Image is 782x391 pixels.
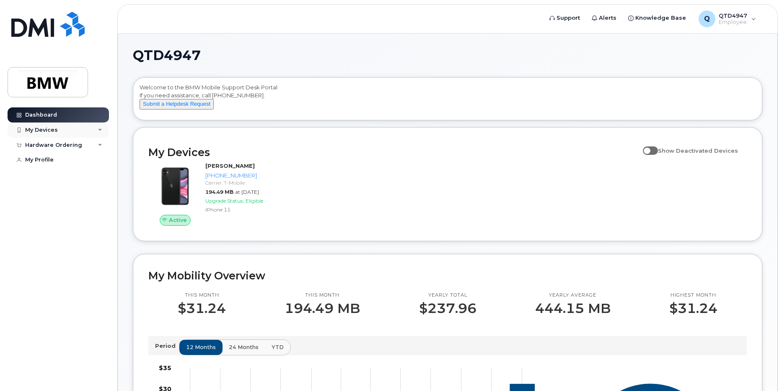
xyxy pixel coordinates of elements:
p: 444.15 MB [535,301,611,316]
h2: My Mobility Overview [148,269,747,282]
span: 194.49 MB [205,189,233,195]
img: iPhone_11.jpg [155,166,195,206]
input: Show Deactivated Devices [643,143,650,149]
span: Show Deactivated Devices [658,147,738,154]
p: Yearly total [419,292,476,299]
div: Welcome to the BMW Mobile Support Desk Portal If you need assistance, call [PHONE_NUMBER]. [140,83,756,117]
h2: My Devices [148,146,639,159]
p: Highest month [669,292,717,299]
p: 194.49 MB [285,301,360,316]
div: iPhone 11 [205,206,287,213]
button: Submit a Helpdesk Request [140,99,214,109]
p: This month [285,292,360,299]
p: This month [178,292,226,299]
span: QTD4947 [133,49,201,62]
a: Submit a Helpdesk Request [140,100,214,107]
strong: [PERSON_NAME] [205,162,255,169]
div: [PHONE_NUMBER] [205,172,287,180]
span: 24 months [229,343,259,351]
p: $31.24 [669,301,717,316]
span: at [DATE] [235,189,259,195]
iframe: Messenger Launcher [746,355,776,385]
span: Upgrade Status: [205,198,244,204]
tspan: $35 [159,364,171,372]
div: Carrier: T-Mobile [205,179,287,186]
p: $237.96 [419,301,476,316]
p: Period [155,342,179,350]
span: Active [169,216,187,224]
span: Eligible [246,198,263,204]
p: $31.24 [178,301,226,316]
span: YTD [272,343,284,351]
a: Active[PERSON_NAME][PHONE_NUMBER]Carrier: T-Mobile194.49 MBat [DATE]Upgrade Status:EligibleiPhone 11 [148,162,290,226]
p: Yearly average [535,292,611,299]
